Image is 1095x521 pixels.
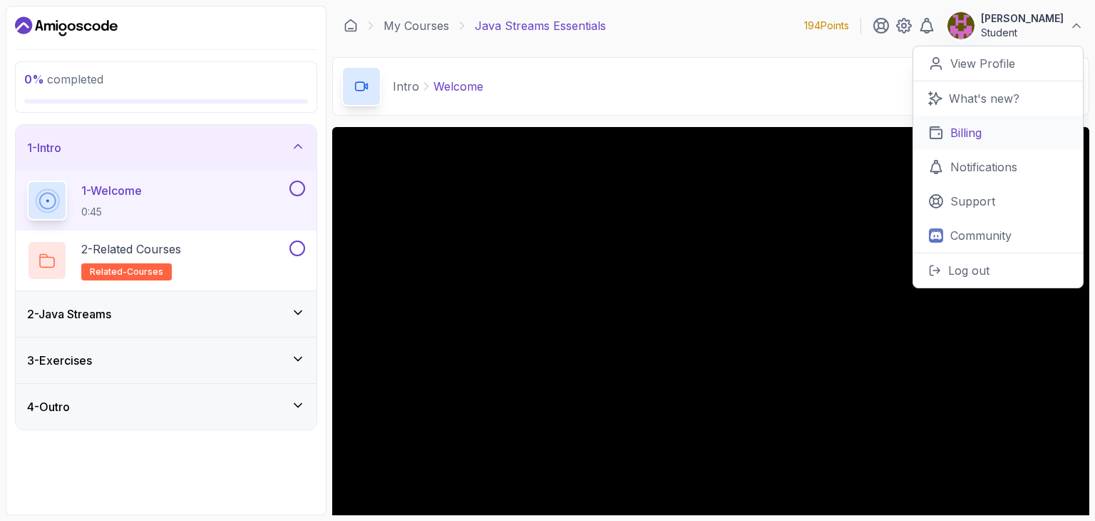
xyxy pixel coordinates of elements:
button: user profile image[PERSON_NAME]Student [947,11,1084,40]
button: 1-Intro [16,125,317,171]
p: 2 - Related Courses [81,241,181,258]
h3: 1 - Intro [27,139,61,156]
p: 0:45 [81,205,142,219]
p: Community [950,227,1012,244]
p: Support [950,193,995,210]
h3: 2 - Java Streams [27,305,111,323]
button: 3-Exercises [16,338,317,383]
a: My Courses [384,17,449,34]
button: 2-Related Coursesrelated-courses [27,241,305,280]
a: Support [913,184,1083,218]
h3: 3 - Exercises [27,352,92,369]
p: Billing [950,124,982,141]
a: Community [913,218,1083,253]
button: 2-Java Streams [16,291,317,337]
span: 0 % [24,72,44,86]
a: What's new? [913,81,1083,116]
span: completed [24,72,103,86]
a: Dashboard [344,19,358,33]
p: [PERSON_NAME] [981,11,1064,26]
p: Java Streams Essentials [475,17,606,34]
p: 194 Points [804,19,849,33]
p: Intro [393,78,419,95]
p: Student [981,26,1064,40]
span: related-courses [90,266,163,278]
a: Notifications [913,150,1083,184]
p: 1 - Welcome [81,182,142,199]
h3: 4 - Outro [27,398,70,415]
button: 1-Welcome0:45 [27,181,305,221]
a: Billing [913,116,1083,150]
p: Notifications [950,158,1017,176]
button: 4-Outro [16,384,317,430]
p: View Profile [950,55,1015,72]
a: View Profile [913,46,1083,81]
img: user profile image [947,12,975,39]
p: Welcome [433,78,483,95]
button: Log out [913,253,1083,288]
p: Log out [948,262,989,279]
p: What's new? [949,90,1019,107]
a: Dashboard [15,15,118,38]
